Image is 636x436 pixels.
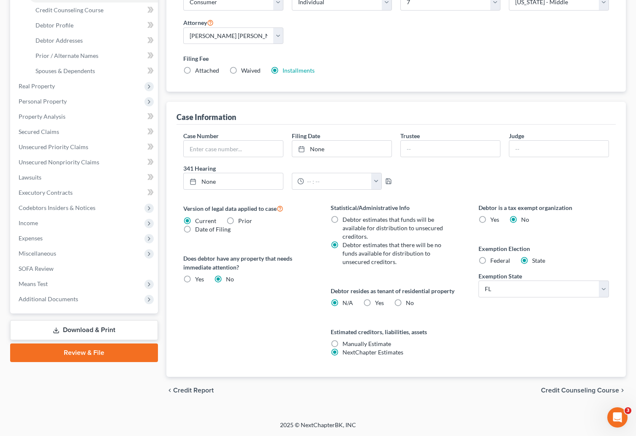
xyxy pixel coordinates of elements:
label: Does debtor have any property that needs immediate attention? [183,254,314,272]
i: chevron_right [619,387,626,394]
label: Estimated creditors, liabilities, assets [331,327,462,336]
label: Attorney [183,17,214,27]
a: Secured Claims [12,124,158,139]
span: Unsecured Nonpriority Claims [19,158,99,166]
input: -- [401,141,500,157]
span: Spouses & Dependents [35,67,95,74]
a: Debtor Addresses [29,33,158,48]
span: Federal [490,257,510,264]
span: 3 [625,407,631,414]
a: Debtor Profile [29,18,158,33]
button: Credit Counseling Course chevron_right [541,387,626,394]
a: Executory Contracts [12,185,158,200]
a: Review & File [10,343,158,362]
label: Filing Date [292,131,320,140]
span: Lawsuits [19,174,41,181]
span: SOFA Review [19,265,54,272]
span: Credit Report [173,387,214,394]
span: Date of Filing [195,226,231,233]
span: Means Test [19,280,48,287]
span: Miscellaneous [19,250,56,257]
span: Debtor Addresses [35,37,83,44]
a: Installments [283,67,315,74]
span: Expenses [19,234,43,242]
span: Debtor estimates that funds will be available for distribution to unsecured creditors. [342,216,443,240]
span: Yes [375,299,384,306]
a: Unsecured Priority Claims [12,139,158,155]
span: No [226,275,234,283]
span: Current [195,217,216,224]
label: Case Number [183,131,219,140]
a: Download & Print [10,320,158,340]
iframe: Intercom live chat [607,407,628,428]
span: Additional Documents [19,295,78,302]
label: Version of legal data applied to case [183,203,314,213]
span: Manually Estimate [342,340,391,347]
span: Debtor estimates that there will be no funds available for distribution to unsecured creditors. [342,241,441,265]
button: chevron_left Credit Report [166,387,214,394]
span: Unsecured Priority Claims [19,143,88,150]
a: None [184,173,283,189]
span: No [521,216,529,223]
a: Lawsuits [12,170,158,185]
a: Property Analysis [12,109,158,124]
a: SOFA Review [12,261,158,276]
span: Yes [490,216,499,223]
span: Real Property [19,82,55,90]
span: Attached [195,67,219,74]
span: State [532,257,545,264]
span: Codebtors Insiders & Notices [19,204,95,211]
label: Exemption Election [478,244,609,253]
div: 2025 © NextChapterBK, INC [77,421,559,436]
label: Exemption State [478,272,522,281]
input: -- : -- [304,173,372,189]
label: Judge [509,131,524,140]
span: Credit Counseling Course [541,387,619,394]
a: Unsecured Nonpriority Claims [12,155,158,170]
span: Credit Counseling Course [35,6,103,14]
label: Trustee [400,131,420,140]
input: Enter case number... [184,141,283,157]
span: NextChapter Estimates [342,349,403,356]
span: Prior [238,217,252,224]
input: -- [509,141,609,157]
span: Prior / Alternate Names [35,52,98,59]
span: Waived [241,67,261,74]
span: Property Analysis [19,113,65,120]
span: Executory Contracts [19,189,73,196]
span: No [406,299,414,306]
span: Debtor Profile [35,22,73,29]
i: chevron_left [166,387,173,394]
label: Debtor resides as tenant of residential property [331,286,462,295]
span: Income [19,219,38,226]
span: Secured Claims [19,128,59,135]
label: Filing Fee [183,54,609,63]
span: Yes [195,275,204,283]
label: Debtor is a tax exempt organization [478,203,609,212]
label: Statistical/Administrative Info [331,203,462,212]
a: None [292,141,391,157]
a: Credit Counseling Course [29,3,158,18]
span: Personal Property [19,98,67,105]
label: 341 Hearing [179,164,396,173]
span: N/A [342,299,353,306]
div: Case Information [177,112,236,122]
a: Spouses & Dependents [29,63,158,79]
a: Prior / Alternate Names [29,48,158,63]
